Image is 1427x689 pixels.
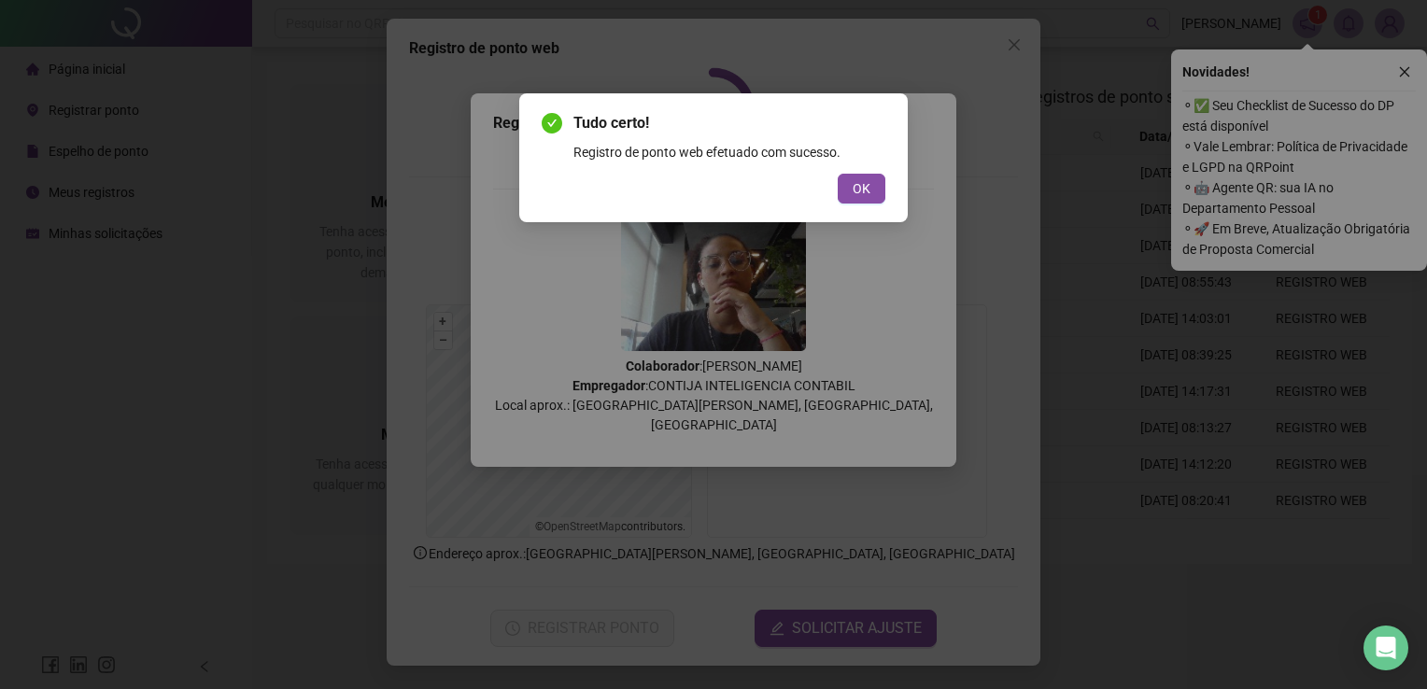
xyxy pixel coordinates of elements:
button: OK [838,174,885,204]
span: check-circle [542,113,562,134]
span: Tudo certo! [573,112,885,134]
div: Open Intercom Messenger [1363,626,1408,670]
div: Registro de ponto web efetuado com sucesso. [573,142,885,162]
span: OK [853,178,870,199]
